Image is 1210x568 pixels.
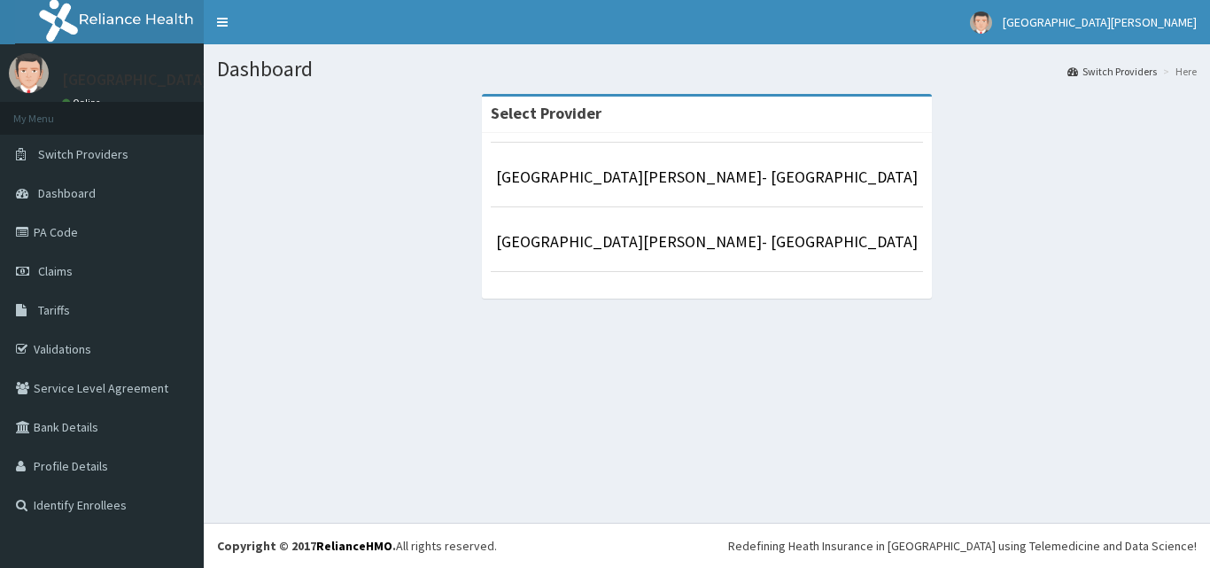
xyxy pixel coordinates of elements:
[62,97,105,109] a: Online
[496,167,918,187] a: [GEOGRAPHIC_DATA][PERSON_NAME]- [GEOGRAPHIC_DATA]
[9,53,49,93] img: User Image
[38,302,70,318] span: Tariffs
[217,538,396,554] strong: Copyright © 2017 .
[728,537,1197,555] div: Redefining Heath Insurance in [GEOGRAPHIC_DATA] using Telemedicine and Data Science!
[491,103,601,123] strong: Select Provider
[1067,64,1157,79] a: Switch Providers
[204,523,1210,568] footer: All rights reserved.
[316,538,392,554] a: RelianceHMO
[38,146,128,162] span: Switch Providers
[1159,64,1197,79] li: Here
[496,231,918,252] a: [GEOGRAPHIC_DATA][PERSON_NAME]- [GEOGRAPHIC_DATA]
[970,12,992,34] img: User Image
[38,263,73,279] span: Claims
[38,185,96,201] span: Dashboard
[1003,14,1197,30] span: [GEOGRAPHIC_DATA][PERSON_NAME]
[62,72,324,88] p: [GEOGRAPHIC_DATA][PERSON_NAME]
[217,58,1197,81] h1: Dashboard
